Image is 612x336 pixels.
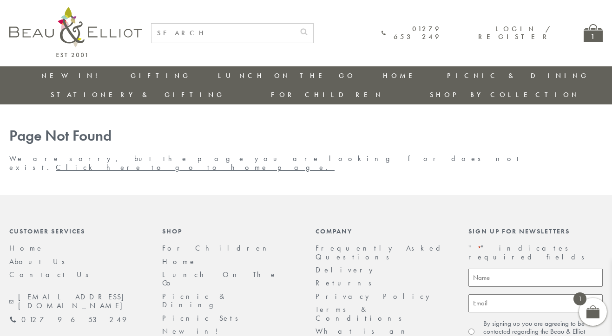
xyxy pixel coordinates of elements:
input: Name [468,269,603,287]
a: Home [9,243,44,253]
img: logo [9,7,142,57]
a: Terms & Conditions [316,304,408,323]
div: Sign up for newsletters [468,227,603,235]
a: 1 [584,24,603,42]
a: About Us [9,257,71,266]
a: Delivery [316,265,378,275]
div: Customer Services [9,227,144,235]
input: SEARCH [151,24,295,43]
a: New in! [162,326,225,336]
a: Home [162,257,197,266]
a: Picnic & Dining [162,291,228,310]
a: Picnic & Dining [447,71,589,80]
a: Lunch On The Go [162,270,277,288]
a: Contact Us [9,270,95,279]
a: For Children [271,90,384,99]
a: Shop by collection [430,90,580,99]
a: Lunch On The Go [218,71,355,80]
a: Returns [316,278,378,288]
a: Login / Register [478,24,551,41]
h1: Page Not Found [9,128,603,145]
a: Click here to go to home page. [56,162,335,172]
a: [EMAIL_ADDRESS][DOMAIN_NAME] [9,293,144,310]
a: Home [383,71,420,80]
a: New in! [41,71,104,80]
p: " " indicates required fields [468,244,603,261]
a: Frequently Asked Questions [316,243,446,261]
a: 01279 653 249 [382,25,441,41]
a: Picnic Sets [162,313,244,323]
a: Gifting [131,71,191,80]
div: Shop [162,227,296,235]
div: Company [316,227,450,235]
a: Stationery & Gifting [51,90,225,99]
a: Privacy Policy [316,291,434,301]
span: 1 [573,292,586,305]
a: 01279 653 249 [9,316,126,324]
input: Email [468,294,603,312]
a: For Children [162,243,274,253]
